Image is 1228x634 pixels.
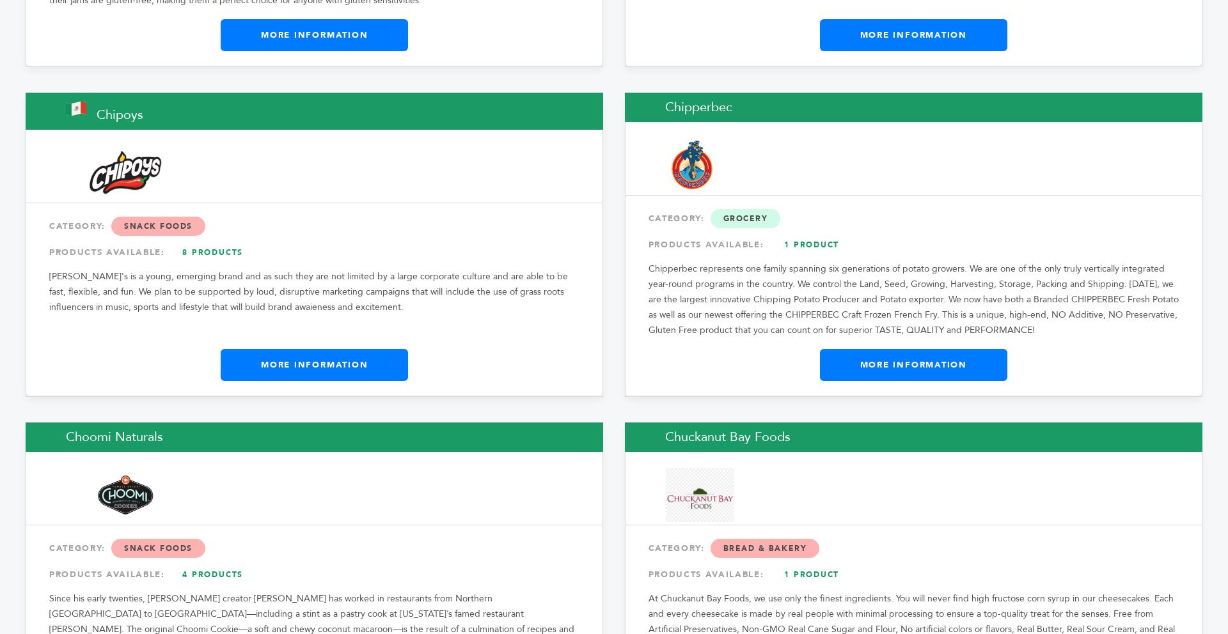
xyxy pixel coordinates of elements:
h2: Chipoys [26,93,603,130]
h2: Chipperbec [625,93,1202,122]
img: Chipoys [67,151,185,194]
span: Snack Foods [111,539,205,558]
div: CATEGORY: [649,207,1179,230]
p: Chipperbec represents one family spanning six generations of potato growers. We are one of the on... [649,261,1179,338]
div: CATEGORY: [49,215,579,238]
div: PRODUCTS AVAILABLE: [49,241,579,264]
span: Snack Foods [111,217,205,236]
span: Grocery [711,209,781,228]
div: PRODUCTS AVAILABLE: [49,563,579,586]
a: More Information [221,349,408,381]
p: [PERSON_NAME]'s is a young, emerging brand and as such they are not limited by a large corporate ... [49,269,579,315]
img: Choomi Naturals [67,476,185,515]
a: 8 Products [168,241,258,264]
span: Bread & Bakery [711,539,820,558]
a: More Information [820,349,1007,381]
div: CATEGORY: [49,537,579,560]
a: More Information [221,19,408,51]
img: Chuckanut Bay Foods [666,468,734,522]
h2: Choomi Naturals [26,422,603,452]
a: 4 Products [168,563,258,586]
img: Chipperbec [666,138,718,192]
a: 1 Product [767,563,856,586]
div: PRODUCTS AVAILABLE: [649,233,1179,256]
a: More Information [820,19,1007,51]
h2: Chuckanut Bay Foods [625,422,1202,452]
div: PRODUCTS AVAILABLE: [649,563,1179,586]
div: CATEGORY: [649,537,1179,560]
a: 1 Product [767,233,856,256]
img: This brand is from Mexico (MX) [66,102,86,116]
